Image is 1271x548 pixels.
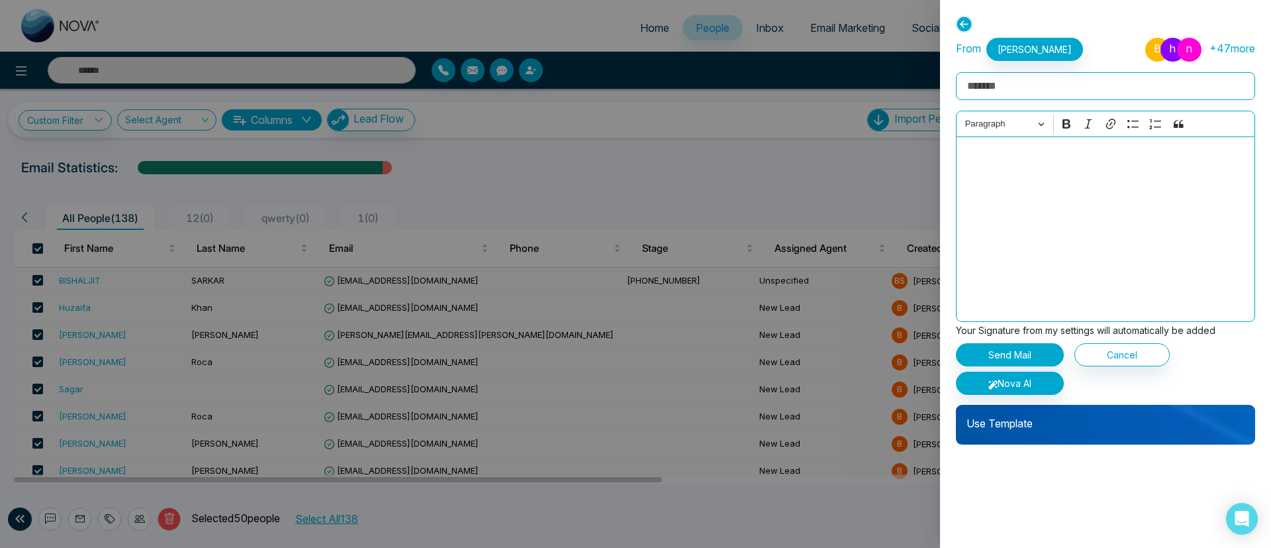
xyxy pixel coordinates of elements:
[1145,38,1170,62] span: B
[1177,38,1201,62] span: n
[1074,343,1170,366] button: Cancel
[956,405,1255,431] p: Use Template
[956,111,1255,137] div: Editor toolbar
[956,372,1064,395] button: Nova AI
[956,343,1064,366] button: Send Mail
[956,137,1255,322] div: Editor editing area: main
[1209,40,1255,56] li: + 47 more
[956,325,1215,336] small: Your Signature from my settings will automatically be added
[1160,38,1185,62] span: h
[956,38,1083,61] p: From
[959,114,1051,135] button: Paragraph
[965,116,1034,132] span: Paragraph
[1226,503,1258,535] div: Open Intercom Messenger
[986,38,1083,61] span: [PERSON_NAME]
